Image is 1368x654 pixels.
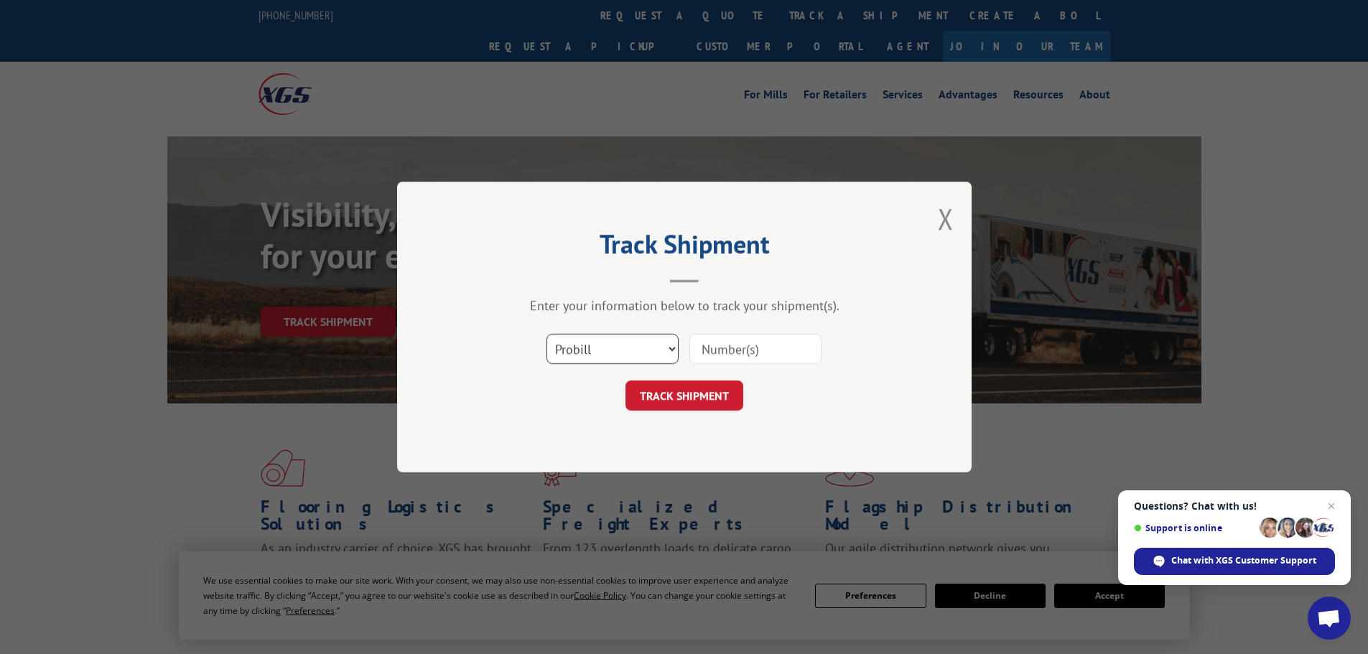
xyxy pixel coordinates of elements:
[625,380,743,411] button: TRACK SHIPMENT
[1171,554,1316,567] span: Chat with XGS Customer Support
[689,334,822,364] input: Number(s)
[469,297,900,314] div: Enter your information below to track your shipment(s).
[469,234,900,261] h2: Track Shipment
[1134,548,1335,575] span: Chat with XGS Customer Support
[1308,597,1351,640] a: Open chat
[1134,500,1335,512] span: Questions? Chat with us!
[1134,523,1255,533] span: Support is online
[938,200,954,238] button: Close modal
